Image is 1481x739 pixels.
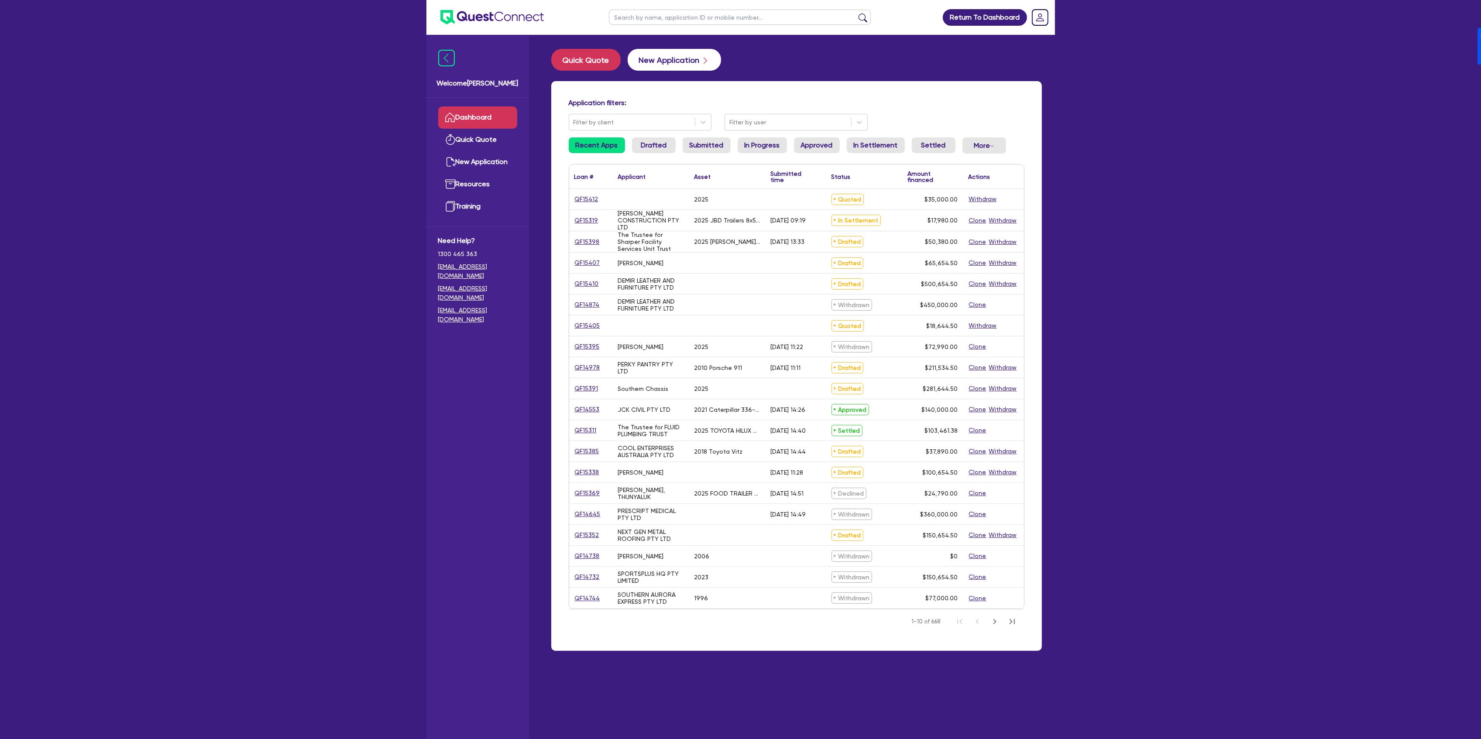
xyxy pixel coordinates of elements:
[969,509,987,519] button: Clone
[694,595,708,602] div: 1996
[438,129,517,151] a: Quick Quote
[832,236,863,247] span: Drafted
[618,343,664,350] div: [PERSON_NAME]
[832,215,881,226] span: In Settlement
[832,362,863,373] span: Drafted
[618,231,684,252] div: The Trustee for Sharper Facility Services Unit Trust
[923,574,958,581] span: $150,654.50
[694,385,709,392] div: 2025
[969,342,987,352] button: Clone
[574,194,599,204] a: QF15412
[908,171,958,183] div: Amount financed
[628,49,721,71] button: New Application
[925,196,958,203] span: $35,000.00
[969,551,987,561] button: Clone
[925,364,958,371] span: $211,534.50
[951,553,958,560] span: $0
[771,217,806,224] div: [DATE] 09:19
[438,250,517,259] span: 1300 465 363
[847,137,905,153] a: In Settlement
[632,137,676,153] a: Drafted
[574,321,601,331] a: QF15405
[832,446,863,457] span: Drafted
[832,174,851,180] div: Status
[618,361,684,375] div: PERKY PANTRY PTY LTD
[969,613,986,630] button: Previous Page
[694,448,743,455] div: 2018 Toyota Vitz
[969,425,987,435] button: Clone
[922,406,958,413] span: $140,000.00
[771,238,805,245] div: [DATE] 13:33
[438,236,517,246] span: Need Help?
[962,137,1006,154] button: Dropdown toggle
[912,617,941,626] span: 1-10 of 668
[832,383,863,394] span: Drafted
[618,424,684,438] div: The Trustee for FLUID PLUMBING TRUST
[618,591,684,605] div: SOUTHERN AURORA EXPRESS PTY LTD
[925,260,958,267] span: $65,654.50
[694,343,709,350] div: 2025
[832,571,872,583] span: Withdrawn
[574,551,600,561] a: QF14738
[969,446,987,456] button: Clone
[927,322,958,329] span: $18,644.50
[438,284,517,302] a: [EMAIL_ADDRESS][DOMAIN_NAME]
[445,201,456,212] img: training
[771,364,801,371] div: [DATE] 11:11
[438,50,455,66] img: icon-menu-close
[1003,613,1021,630] button: Last Page
[969,572,987,582] button: Clone
[438,151,517,173] a: New Application
[923,469,958,476] span: $100,654.50
[986,613,1003,630] button: Next Page
[921,281,958,287] span: $500,654.50
[969,467,987,477] button: Clone
[921,511,958,518] span: $360,000.00
[989,467,1017,477] button: Withdraw
[921,301,958,308] span: $450,000.00
[574,279,599,289] a: QF15410
[1029,6,1051,29] a: Dropdown toggle
[618,260,664,267] div: [PERSON_NAME]
[926,448,958,455] span: $37,890.00
[832,592,872,604] span: Withdrawn
[969,216,987,226] button: Clone
[574,446,600,456] a: QF15385
[574,342,600,352] a: QF15395
[618,298,684,312] div: DEMIR LEATHER AND FURNITURE PTY LTD
[912,137,955,153] a: Settled
[618,528,684,542] div: NEXT GEN METAL ROOFING PTY LTD
[925,427,958,434] span: $103,461.38
[694,427,760,434] div: 2025 TOYOTA HILUX SR5 DOUBLE CAB UTILITY
[694,217,760,224] div: 2025 JBD Trailers 8x5 Builders Trailer
[569,99,1024,107] h4: Application filters:
[438,173,517,195] a: Resources
[969,383,987,393] button: Clone
[969,530,987,540] button: Clone
[969,174,990,180] div: Actions
[551,49,628,71] a: Quick Quote
[574,258,601,268] a: QF15407
[928,217,958,224] span: $17,980.00
[925,238,958,245] span: $50,380.00
[618,406,671,413] div: JCK CIVIL PTY LTD
[832,299,872,311] span: Withdrawn
[771,427,806,434] div: [DATE] 14:40
[694,406,760,413] div: 2021 Caterpillar 336-07GC Excavator
[574,425,597,435] a: QF15311
[574,467,600,477] a: QF15338
[438,195,517,218] a: Training
[683,137,731,153] a: Submitted
[618,553,664,560] div: [PERSON_NAME]
[771,343,804,350] div: [DATE] 11:22
[574,216,599,226] a: QF15319
[969,488,987,498] button: Clone
[694,364,742,371] div: 2010 Porsche 911
[832,404,869,415] span: Approved
[574,237,600,247] a: QF15398
[832,278,863,290] span: Drafted
[925,490,958,497] span: $24,790.00
[923,532,958,539] span: $150,654.50
[694,490,760,497] div: 2025 FOOD TRAILER FOOD TRAILER
[738,137,787,153] a: In Progress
